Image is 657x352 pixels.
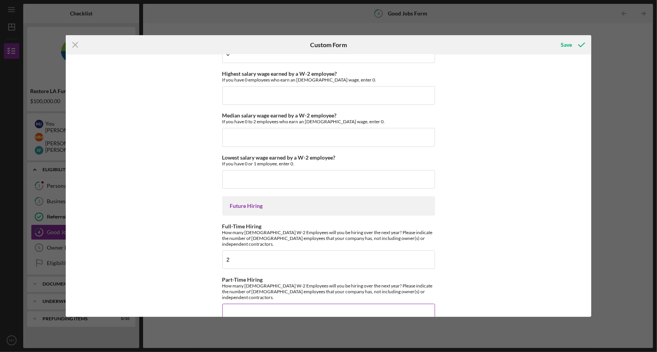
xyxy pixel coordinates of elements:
label: Full-Time Hiring [222,223,262,230]
label: Part-Time Hiring [222,276,263,283]
div: How many [DEMOGRAPHIC_DATA] W-2 Employees will you be hiring over the next year? Please indicate ... [222,283,435,300]
label: Lowest salary wage earned by a W-2 employee? [222,154,336,161]
div: How many [DEMOGRAPHIC_DATA] W-2 Employees will you be hiring over the next year? Please indicate ... [222,230,435,247]
h6: Custom Form [310,41,347,48]
button: Save [553,37,591,53]
label: Median salary wage earned by a W-2 employee? [222,112,337,119]
div: Future Hiring [230,203,427,209]
label: Highest salary wage earned by a W-2 employee? [222,70,337,77]
div: If you have 0 employees who earn an [DEMOGRAPHIC_DATA] wage, enter 0. [222,77,435,83]
div: If you have 0 or 1 employee, enter 0. [222,161,435,167]
div: If you have 0 to 2 employees who earn an [DEMOGRAPHIC_DATA] wage, enter 0. [222,119,435,124]
div: Save [561,37,572,53]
